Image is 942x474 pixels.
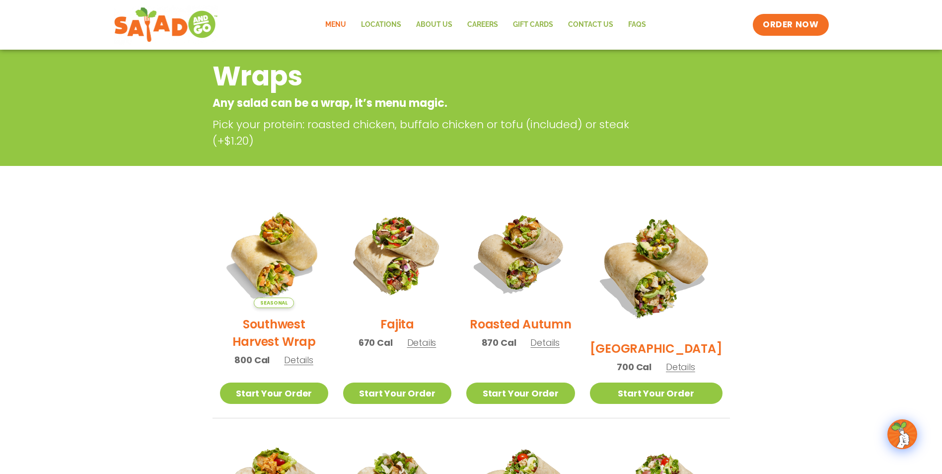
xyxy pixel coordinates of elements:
span: Details [530,336,560,349]
h2: Fajita [380,316,414,333]
a: Menu [318,13,354,36]
a: GIFT CARDS [506,13,561,36]
img: new-SAG-logo-768×292 [114,5,218,45]
span: 700 Cal [617,360,652,374]
nav: Menu [318,13,653,36]
a: FAQs [621,13,653,36]
span: Details [666,361,695,373]
img: Product photo for Fajita Wrap [343,200,451,308]
a: About Us [409,13,460,36]
a: Locations [354,13,409,36]
img: Product photo for Southwest Harvest Wrap [220,200,328,308]
h2: [GEOGRAPHIC_DATA] [590,340,723,357]
a: Contact Us [561,13,621,36]
span: Seasonal [254,298,294,308]
span: 800 Cal [234,353,270,367]
a: Start Your Order [590,383,723,404]
span: 870 Cal [482,336,516,349]
p: Pick your protein: roasted chicken, buffalo chicken or tofu (included) or steak (+$1.20) [213,116,654,149]
img: wpChatIcon [888,420,916,448]
img: Product photo for BBQ Ranch Wrap [590,200,723,332]
h2: Roasted Autumn [470,316,572,333]
a: Careers [460,13,506,36]
span: 670 Cal [359,336,393,349]
p: Any salad can be a wrap, it’s menu magic. [213,95,650,111]
a: Start Your Order [220,383,328,404]
span: Details [284,354,313,366]
span: ORDER NOW [763,19,818,31]
a: Start Your Order [466,383,575,404]
h2: Wraps [213,56,650,96]
a: Start Your Order [343,383,451,404]
a: ORDER NOW [753,14,828,36]
h2: Southwest Harvest Wrap [220,316,328,350]
span: Details [407,336,436,349]
img: Product photo for Roasted Autumn Wrap [466,200,575,308]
